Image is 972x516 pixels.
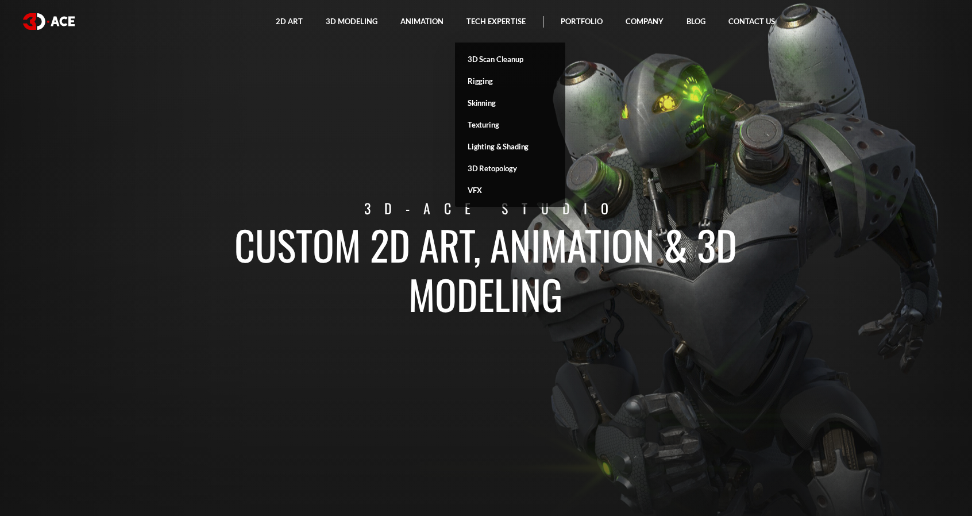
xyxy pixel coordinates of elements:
[455,70,565,92] a: Rigging
[167,198,819,219] p: 3D-Ace studio
[455,114,565,136] a: Texturing
[455,157,565,179] a: 3D Retopology
[455,179,565,201] a: VFX
[455,92,565,114] a: Skinning
[455,48,565,70] a: 3D Scan Cleanup
[167,220,804,318] h1: Custom 2D art, animation & 3D modeling
[455,136,565,157] a: Lighting & Shading
[23,13,75,30] img: logo white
